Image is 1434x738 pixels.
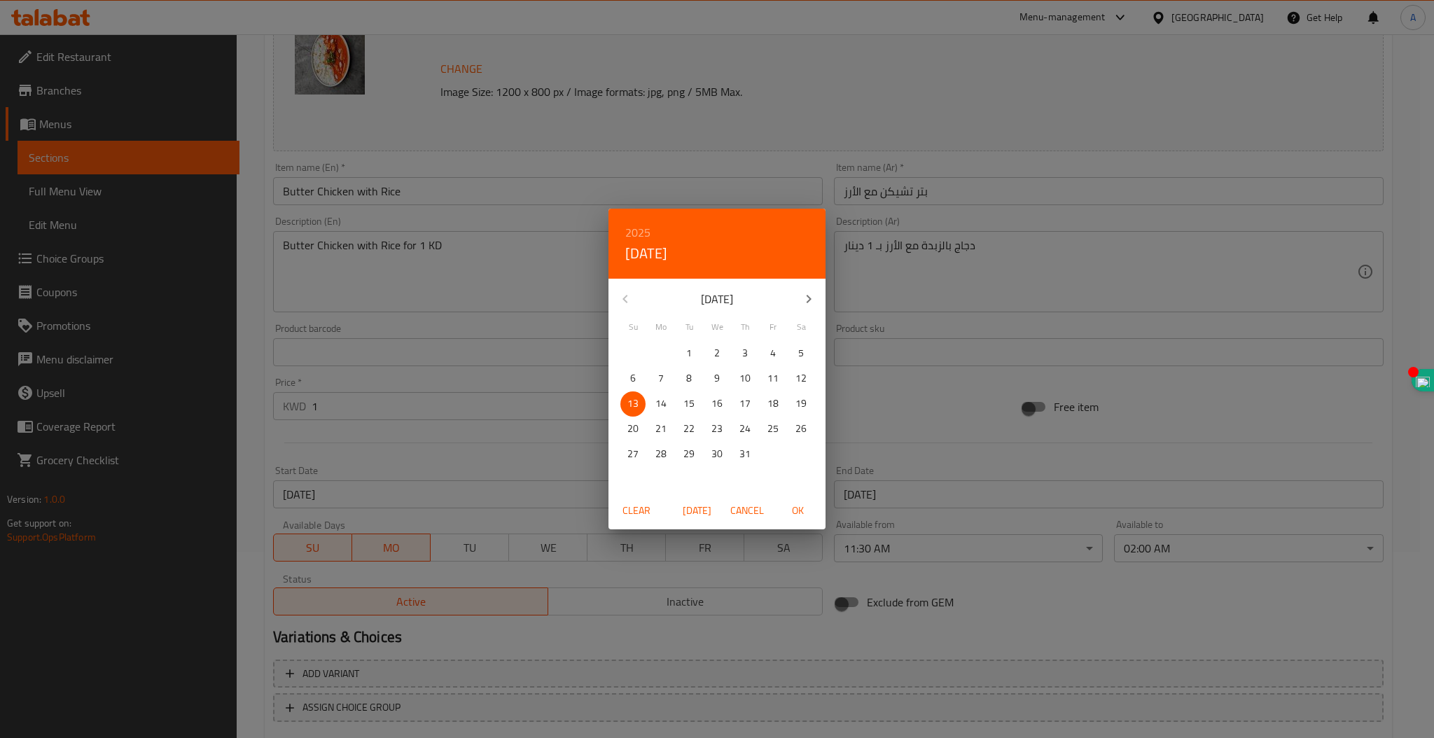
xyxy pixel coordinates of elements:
[732,391,758,417] button: 17
[760,366,786,391] button: 11
[683,395,695,412] p: 15
[686,370,692,387] p: 8
[704,391,730,417] button: 16
[620,417,646,442] button: 20
[739,395,751,412] p: 17
[630,370,636,387] p: 6
[781,502,814,520] span: OK
[739,445,751,463] p: 31
[674,498,719,524] button: [DATE]
[627,395,639,412] p: 13
[767,420,779,438] p: 25
[676,321,702,333] span: Tu
[732,321,758,333] span: Th
[788,341,814,366] button: 5
[648,321,674,333] span: Mo
[788,417,814,442] button: 26
[704,321,730,333] span: We
[711,445,723,463] p: 30
[676,341,702,366] button: 1
[795,395,807,412] p: 19
[732,442,758,467] button: 31
[739,370,751,387] p: 10
[655,395,667,412] p: 14
[767,395,779,412] p: 18
[655,420,667,438] p: 21
[625,223,650,242] button: 2025
[614,498,659,524] button: Clear
[795,370,807,387] p: 12
[767,370,779,387] p: 11
[704,366,730,391] button: 9
[788,321,814,333] span: Sa
[714,344,720,362] p: 2
[686,344,692,362] p: 1
[648,417,674,442] button: 21
[770,344,776,362] p: 4
[775,498,820,524] button: OK
[680,502,713,520] span: [DATE]
[795,420,807,438] p: 26
[788,391,814,417] button: 19
[730,502,764,520] span: Cancel
[620,391,646,417] button: 13
[658,370,664,387] p: 7
[760,417,786,442] button: 25
[648,442,674,467] button: 28
[725,498,770,524] button: Cancel
[676,442,702,467] button: 29
[760,391,786,417] button: 18
[625,242,667,265] button: [DATE]
[648,391,674,417] button: 14
[620,321,646,333] span: Su
[732,341,758,366] button: 3
[742,344,748,362] p: 3
[676,391,702,417] button: 15
[739,420,751,438] p: 24
[627,445,639,463] p: 27
[711,395,723,412] p: 16
[704,442,730,467] button: 30
[676,417,702,442] button: 22
[648,366,674,391] button: 7
[642,291,792,307] p: [DATE]
[683,420,695,438] p: 22
[683,445,695,463] p: 29
[676,366,702,391] button: 8
[711,420,723,438] p: 23
[704,417,730,442] button: 23
[732,366,758,391] button: 10
[798,344,804,362] p: 5
[620,442,646,467] button: 27
[714,370,720,387] p: 9
[627,420,639,438] p: 20
[732,417,758,442] button: 24
[620,502,653,520] span: Clear
[655,445,667,463] p: 28
[760,341,786,366] button: 4
[620,366,646,391] button: 6
[704,341,730,366] button: 2
[760,321,786,333] span: Fr
[788,366,814,391] button: 12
